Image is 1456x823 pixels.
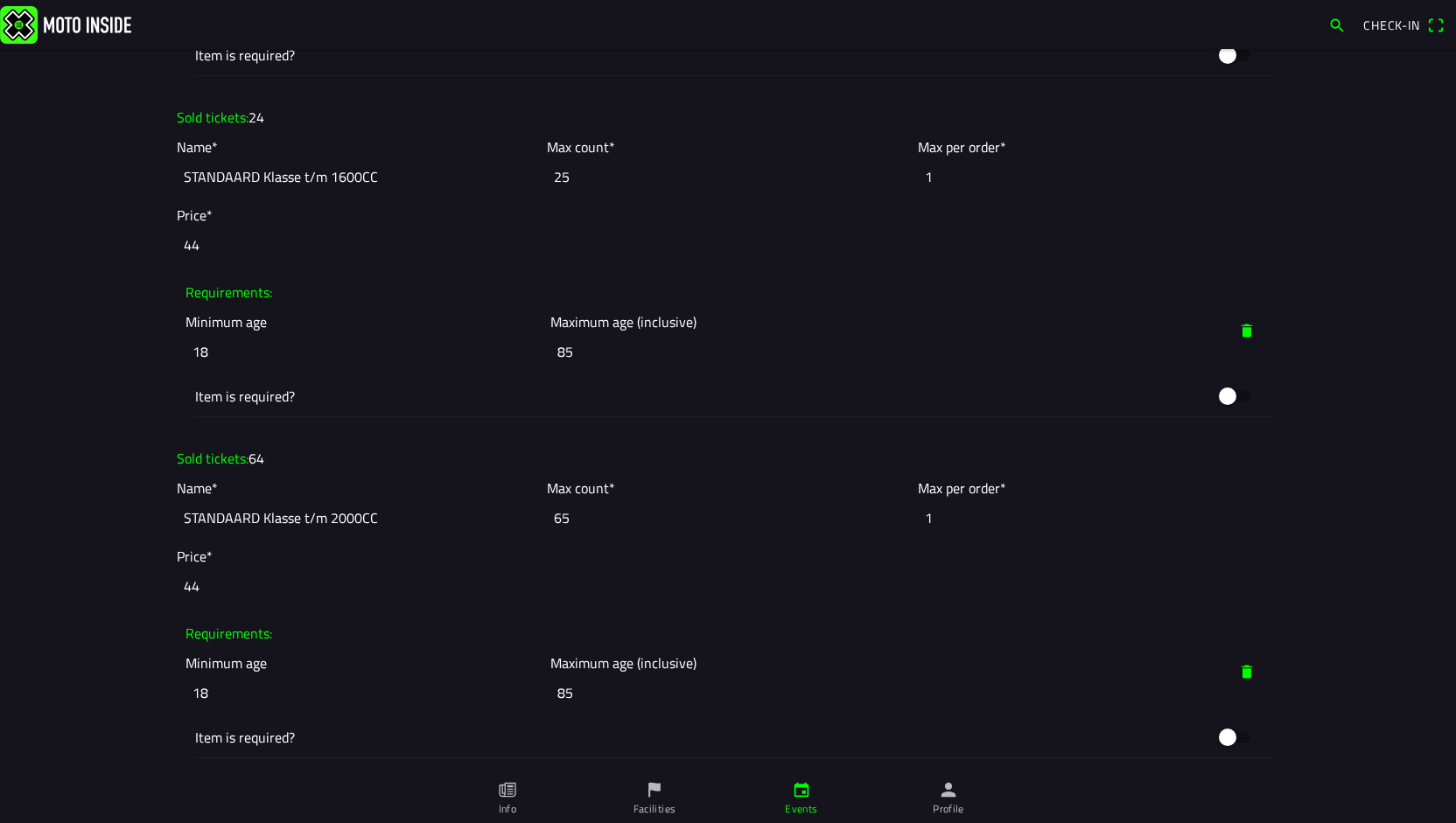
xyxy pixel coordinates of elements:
input: Name [177,157,538,196]
ion-label: Name* [177,136,218,157]
ion-label: Item is required? [195,386,1208,407]
input: Price [177,567,1279,605]
ion-label: Item is required? [195,727,1208,748]
input: Max per order [918,157,1279,196]
ion-label: Info [499,801,516,817]
ion-label: Max count* [547,478,615,499]
ion-label: Item is required? [195,45,1208,66]
ion-label: Price* [177,205,213,226]
ion-label: Name* [177,478,218,499]
ion-label: Max per order* [918,136,1006,157]
ion-label: Maximum age (inclusive) [550,652,696,673]
input: Name [177,499,538,537]
input: Max count [547,499,908,537]
input: Maximum age (inclusive) [550,332,906,371]
ion-icon: flag [645,780,664,799]
input: Max per order [918,499,1279,537]
ion-label: Max count* [547,136,615,157]
ion-label: Events [785,801,817,817]
ion-text: 24 [248,107,264,128]
input: Maximum age (inclusive) [550,673,906,712]
input: Price [177,226,1279,264]
input: Max count [547,157,908,196]
ion-label: Maximum age (inclusive) [550,311,696,332]
input: Minimum age [185,332,542,371]
ion-label: Sold tickets: [177,448,264,469]
ion-label: Requirements: [185,623,272,644]
input: Minimum age [185,673,542,712]
span: Check-in [1363,16,1420,34]
ion-label: Minimum age [185,652,267,673]
ion-label: Facilities [633,801,676,817]
ion-icon: paper [498,780,517,799]
ion-label: Max per order* [918,478,1006,499]
ion-label: Minimum age [185,311,267,332]
a: Check-inqr scanner [1354,10,1452,39]
ion-label: Price* [177,546,213,567]
ion-label: Sold tickets: [177,107,264,128]
a: search [1319,10,1354,39]
ion-label: Requirements: [185,282,272,303]
ion-text: 64 [248,448,264,469]
ion-icon: person [939,780,958,799]
ion-icon: calendar [792,780,811,799]
ion-label: Profile [933,801,964,817]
